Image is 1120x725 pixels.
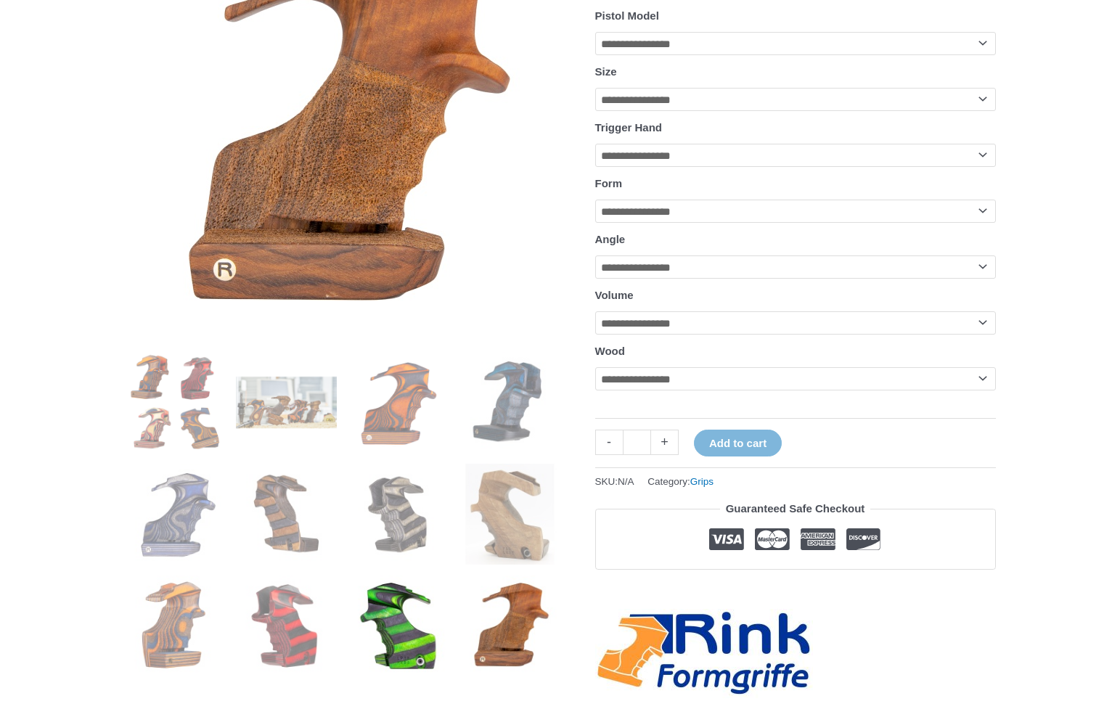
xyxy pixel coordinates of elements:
[125,352,226,453] img: Rink Air Pistol Grip
[595,121,663,134] label: Trigger Hand
[720,499,871,519] legend: Guaranteed Safe Checkout
[125,464,226,565] img: Rink Air Pistol Grip - Image 5
[595,289,634,301] label: Volume
[348,352,449,453] img: Rink Air Pistol Grip - Image 3
[595,581,996,598] iframe: Customer reviews powered by Trustpilot
[459,576,560,676] img: Rink Air Pistol Grip - Image 12
[236,464,337,565] img: Rink Air Pistol Grip - Image 6
[618,476,634,487] span: N/A
[595,233,626,245] label: Angle
[125,576,226,676] img: Rink Air Pistol Grip - Image 9
[595,9,659,22] label: Pistol Model
[459,464,560,565] img: Rink Air Pistol Grip - Image 8
[595,609,813,698] a: Rink-Formgriffe
[595,472,634,491] span: SKU:
[595,65,617,78] label: Size
[348,464,449,565] img: Rink Air Pistol Grip - Image 7
[236,352,337,453] img: Rink Air Pistol Grip - Image 2
[623,430,651,455] input: Product quantity
[595,177,623,189] label: Form
[690,476,714,487] a: Grips
[647,472,714,491] span: Category:
[694,430,782,456] button: Add to cart
[459,352,560,453] img: Rink Air Pistol Grip - Image 4
[595,345,625,357] label: Wood
[651,430,679,455] a: +
[236,576,337,676] img: Rink Air Pistol Grip - Image 10
[595,430,623,455] a: -
[348,576,449,676] img: Rink Air Pistol Grip - Image 11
